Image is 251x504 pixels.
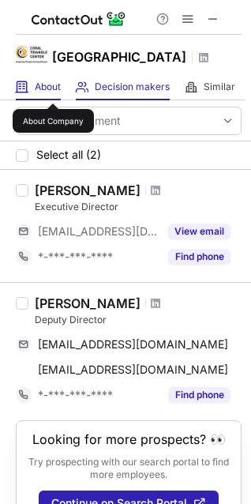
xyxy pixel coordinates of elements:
span: [EMAIL_ADDRESS][DOMAIN_NAME] [38,224,159,239]
div: Deputy Director [35,313,242,327]
div: Executive Director [35,200,242,214]
p: Try prospecting with our search portal to find more employees. [28,456,230,481]
div: [PERSON_NAME] [35,182,140,198]
span: Similar [204,81,235,93]
span: [EMAIL_ADDRESS][DOMAIN_NAME] [38,363,228,377]
span: About [35,81,61,93]
img: fce8c05b8a02fb0aa76e03d53c0eb765 [16,39,47,70]
span: Select all (2) [36,149,101,161]
button: Reveal Button [168,224,230,239]
button: Reveal Button [168,249,230,265]
img: ContactOut v5.3.10 [32,9,126,28]
span: Decision makers [95,81,170,93]
h1: [GEOGRAPHIC_DATA] [52,47,186,66]
button: Reveal Button [168,387,230,403]
header: Looking for more prospects? 👀 [32,432,226,446]
div: [PERSON_NAME] [35,295,140,311]
span: [EMAIL_ADDRESS][DOMAIN_NAME] [38,337,228,352]
div: Select department [24,113,121,129]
